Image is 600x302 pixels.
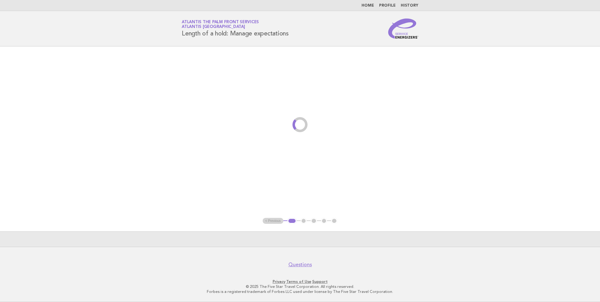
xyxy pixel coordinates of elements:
p: Forbes is a registered trademark of Forbes LLC used under license by The Five Star Travel Corpora... [108,289,492,294]
a: History [401,4,418,8]
p: · · [108,279,492,284]
a: Support [312,279,328,284]
a: Profile [379,4,396,8]
p: © 2025 The Five Star Travel Corporation. All rights reserved. [108,284,492,289]
a: Questions [288,262,312,268]
img: Service Energizers [388,19,418,39]
h1: Length of a hold: Manage expectations [182,20,289,37]
a: Privacy [273,279,285,284]
a: Home [362,4,374,8]
span: Atlantis [GEOGRAPHIC_DATA] [182,25,245,29]
a: Atlantis The Palm Front ServicesAtlantis [GEOGRAPHIC_DATA] [182,20,259,29]
a: Terms of Use [286,279,311,284]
